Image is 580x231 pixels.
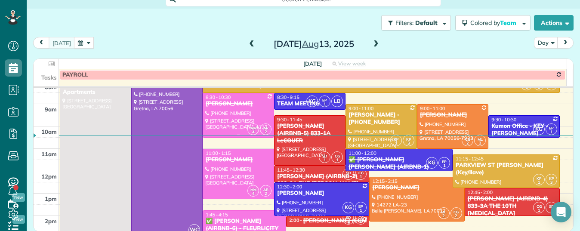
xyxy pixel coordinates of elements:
[45,106,57,113] span: 9am
[332,156,342,164] small: 1
[455,162,557,176] div: PARKVIEW ST [PERSON_NAME] (Key/llave)
[319,100,330,108] small: 1
[454,209,459,214] span: CG
[355,206,366,215] small: 1
[319,156,330,164] small: 1
[205,100,271,108] div: [PERSON_NAME]
[475,139,485,148] small: 2
[33,37,49,49] button: prev
[303,217,444,225] div: [PERSON_NAME] (COMMON AREAS) 833 BARONNE
[263,187,268,192] span: AR
[377,15,451,31] a: Filters: Default
[62,71,88,78] span: PAYROLL
[260,190,271,198] small: 2
[45,218,57,225] span: 2pm
[277,184,302,190] span: 12:30 - 2:00
[534,15,574,31] button: Actions
[395,19,413,27] span: Filters:
[420,105,445,111] span: 9:00 - 11:00
[537,176,542,181] span: KP
[45,195,57,202] span: 1pm
[521,83,532,92] small: 1
[534,83,544,92] small: 3
[455,15,531,31] button: Colored byTeam
[372,184,462,191] div: [PERSON_NAME]
[260,128,271,136] small: 2
[391,139,401,148] small: 1
[331,95,343,107] span: LB
[546,179,557,187] small: 3
[534,206,544,215] small: 1
[263,126,268,130] span: AR
[306,95,318,107] span: KG
[470,19,519,27] span: Colored by
[248,128,259,136] small: 4
[549,126,554,130] span: EP
[49,37,75,49] button: [DATE]
[277,173,367,188] div: [PERSON_NAME] (AIRBNB-2) 833-2A THE [PERSON_NAME]
[451,212,462,220] small: 2
[403,139,414,148] small: 3
[534,179,544,187] small: 1
[303,60,322,67] span: [DATE]
[462,139,473,148] small: 2
[41,173,57,180] span: 12pm
[372,178,397,184] span: 12:15 - 2:15
[206,212,228,218] span: 1:45 - 4:15
[426,157,438,169] span: KG
[277,167,305,173] span: 11:45 - 12:30
[478,137,483,142] span: ML
[549,204,554,209] span: SD
[205,156,271,163] div: [PERSON_NAME]
[537,204,542,209] span: CG
[349,150,376,156] span: 11:00 - 12:00
[343,218,354,226] small: 1
[442,159,447,164] span: EP
[260,39,367,49] h2: [DATE] 13, 2025
[41,128,57,135] span: 10am
[302,38,319,49] span: Aug
[533,123,545,135] span: KG
[406,137,411,142] span: KP
[338,60,366,67] span: View week
[250,187,256,192] span: MM
[206,150,231,156] span: 11:00 - 1:15
[206,94,231,100] span: 8:30 - 10:30
[549,176,554,181] span: KP
[394,137,399,142] span: KP
[441,209,446,214] span: ML
[467,195,557,217] div: [PERSON_NAME] (AIRBNB-4) 833-3A THE 10TH [MEDICAL_DATA]
[250,126,256,130] span: MM
[415,19,438,27] span: Default
[420,111,486,119] div: [PERSON_NAME]
[551,202,571,222] div: Open Intercom Messenger
[491,123,557,137] div: Kumon Office - KEY - [PERSON_NAME]
[277,109,343,122] div: [STREET_ADDRESS] Gretna, [US_STATE] 70056
[534,37,558,49] button: Day
[546,206,557,215] small: 1
[343,173,354,181] small: 1
[381,15,451,31] button: Filters: Default
[277,123,343,145] div: [PERSON_NAME] (AIRBNB-5) 833-1A LeCOUER
[248,190,259,198] small: 4
[355,218,366,226] small: 1
[439,162,450,170] small: 1
[500,19,518,27] span: Team
[468,189,493,195] span: 12:45 - 2:00
[438,212,449,220] small: 2
[491,117,516,123] span: 9:30 - 10:30
[349,105,373,111] span: 9:00 - 11:00
[277,117,302,123] span: 9:30 - 11:45
[335,154,340,158] span: CG
[557,37,574,49] button: next
[456,156,484,162] span: 11:15 - 12:45
[546,128,557,136] small: 1
[322,98,327,102] span: EP
[277,100,343,108] div: TEAM MEETING
[348,156,450,185] div: ✅ [PERSON_NAME] [PERSON_NAME] (AIRBNB-1) [PERSON_NAME] ST. - FLEURLICITY LLC
[41,151,57,157] span: 11am
[322,154,327,158] span: SD
[348,111,414,126] div: [PERSON_NAME] - [PHONE_NUMBER]
[277,94,299,100] span: 8:30 - 9:15
[277,190,367,197] div: [PERSON_NAME]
